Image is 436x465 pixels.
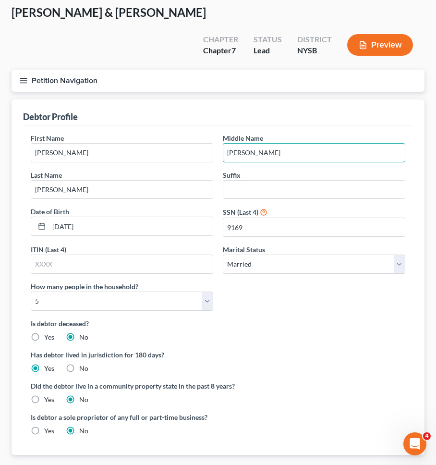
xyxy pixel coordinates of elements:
[12,5,206,19] span: [PERSON_NAME] & [PERSON_NAME]
[403,432,426,455] iframe: Intercom live chat
[297,34,332,45] div: District
[31,281,138,292] label: How many people in the household?
[31,207,69,217] label: Date of Birth
[254,45,282,56] div: Lead
[223,144,405,162] input: M.I
[347,34,413,56] button: Preview
[31,412,213,422] label: Is debtor a sole proprietor of any full or part-time business?
[31,181,213,199] input: --
[79,332,88,342] label: No
[44,395,54,404] label: Yes
[31,350,405,360] label: Has debtor lived in jurisdiction for 180 days?
[31,133,64,143] label: First Name
[223,218,405,236] input: XXXX
[223,133,263,143] label: Middle Name
[423,432,431,440] span: 4
[12,70,424,92] button: Petition Navigation
[79,426,88,436] label: No
[31,381,405,391] label: Did the debtor live in a community property state in the past 8 years?
[31,318,405,329] label: Is debtor deceased?
[31,170,62,180] label: Last Name
[23,111,78,122] div: Debtor Profile
[79,395,88,404] label: No
[223,245,265,255] label: Marital Status
[254,34,282,45] div: Status
[231,46,236,55] span: 7
[31,255,213,273] input: XXXX
[31,144,213,162] input: --
[31,245,66,255] label: ITIN (Last 4)
[203,34,238,45] div: Chapter
[297,45,332,56] div: NYSB
[79,364,88,373] label: No
[223,207,258,217] label: SSN (Last 4)
[223,170,241,180] label: Suffix
[44,426,54,436] label: Yes
[44,364,54,373] label: Yes
[223,181,405,199] input: --
[44,332,54,342] label: Yes
[49,217,213,235] input: MM/DD/YYYY
[203,45,238,56] div: Chapter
